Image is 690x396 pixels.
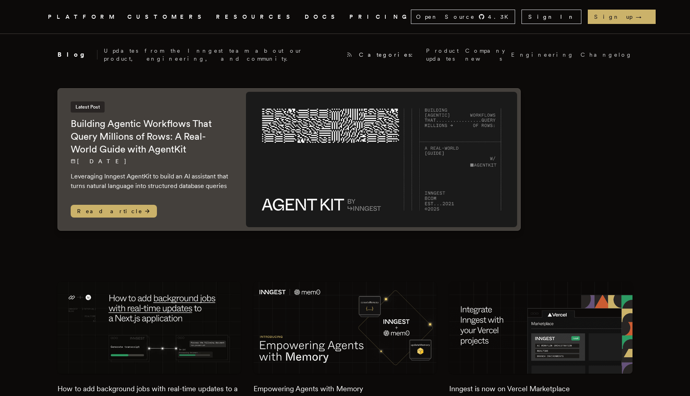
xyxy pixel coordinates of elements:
a: PRICING [349,12,411,22]
a: Engineering [511,51,574,59]
a: DOCS [305,12,340,22]
p: Leveraging Inngest AgentKit to build an AI assistant that turns natural language into structured ... [71,172,230,191]
span: → [636,13,649,21]
span: Open Source [416,13,475,21]
span: Read article [71,205,157,218]
button: RESOURCES [216,12,295,22]
a: Sign In [521,10,581,24]
a: Changelog [581,51,632,59]
img: Featured image for Building Agentic Workflows That Query Millions of Rows: A Real-World Guide wit... [246,92,517,227]
a: Product updates [426,47,459,63]
img: Featured image for How to add background jobs with real-time updates to a Next.js application blo... [57,282,241,373]
h2: Empowering Agents with Memory [254,383,437,394]
a: Company news [465,47,505,63]
a: CUSTOMERS [127,12,206,22]
button: PLATFORM [48,12,118,22]
h2: Building Agentic Workflows That Query Millions of Rows: A Real-World Guide with AgentKit [71,117,230,156]
a: Sign up [588,10,656,24]
a: Latest PostBuilding Agentic Workflows That Query Millions of Rows: A Real-World Guide with AgentK... [57,88,521,231]
span: Categories: [359,51,420,59]
span: Latest Post [71,101,105,113]
img: Featured image for Inngest is now on Vercel Marketplace blog post [449,282,632,373]
p: [DATE] [71,157,230,165]
img: Featured image for Empowering Agents with Memory blog post [254,282,437,373]
p: Updates from the Inngest team about our product, engineering, and community. [104,47,340,63]
h2: Inngest is now on Vercel Marketplace [449,383,632,394]
h2: Blog [57,50,97,59]
span: 4.3 K [488,13,513,21]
